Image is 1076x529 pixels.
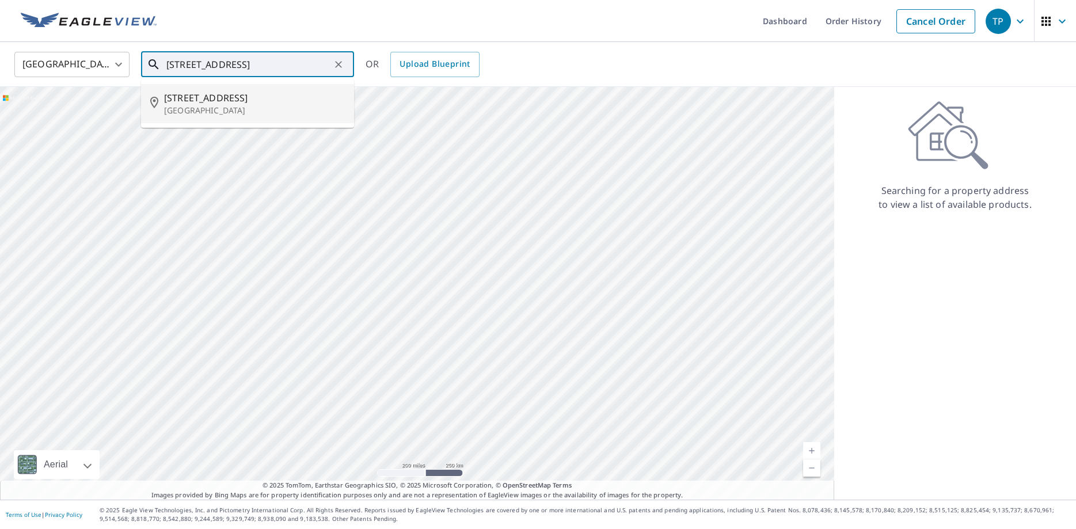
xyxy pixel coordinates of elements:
[400,57,470,71] span: Upload Blueprint
[263,481,572,490] span: © 2025 TomTom, Earthstar Geographics SIO, © 2025 Microsoft Corporation, ©
[330,56,347,73] button: Clear
[14,450,100,479] div: Aerial
[986,9,1011,34] div: TP
[878,184,1032,211] p: Searching for a property address to view a list of available products.
[164,91,345,105] span: [STREET_ADDRESS]
[100,506,1070,523] p: © 2025 Eagle View Technologies, Inc. and Pictometry International Corp. All Rights Reserved. Repo...
[40,450,71,479] div: Aerial
[6,511,41,519] a: Terms of Use
[366,52,480,77] div: OR
[803,459,820,477] a: Current Level 5, Zoom Out
[6,511,82,518] p: |
[164,105,345,116] p: [GEOGRAPHIC_DATA]
[553,481,572,489] a: Terms
[45,511,82,519] a: Privacy Policy
[166,48,330,81] input: Search by address or latitude-longitude
[21,13,157,30] img: EV Logo
[390,52,479,77] a: Upload Blueprint
[803,442,820,459] a: Current Level 5, Zoom In
[14,48,130,81] div: [GEOGRAPHIC_DATA]
[503,481,551,489] a: OpenStreetMap
[896,9,975,33] a: Cancel Order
